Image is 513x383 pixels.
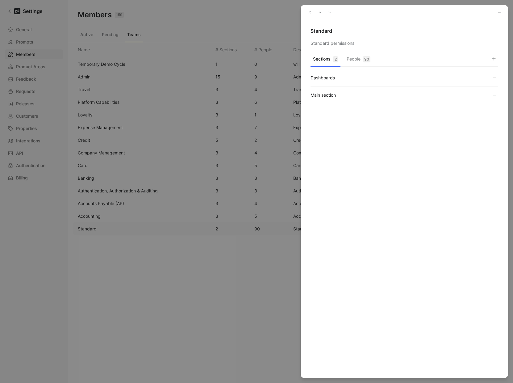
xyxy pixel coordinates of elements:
button: People [344,55,373,67]
h1: Standard [311,27,498,35]
div: 90 [363,56,370,62]
span: Dashboards [311,74,335,82]
span: Main section [311,91,336,99]
button: Sections [311,55,340,67]
div: 2 [333,56,338,62]
p: Standard permissions [311,40,498,47]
